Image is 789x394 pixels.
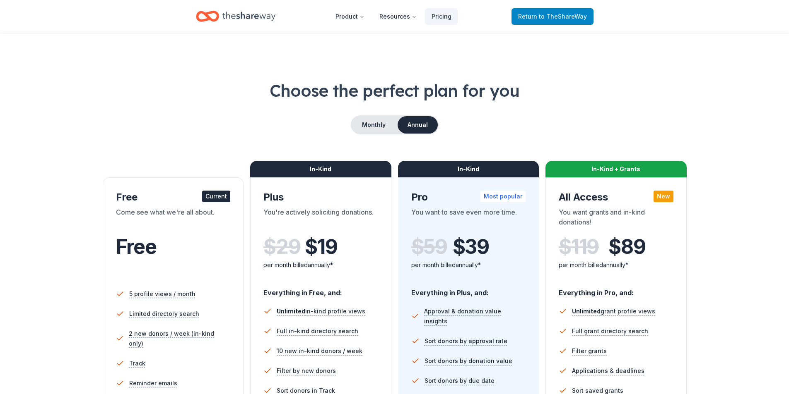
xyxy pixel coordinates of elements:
[572,308,601,315] span: Unlimited
[305,235,337,258] span: $ 19
[559,207,673,230] div: You want grants and in-kind donations!
[263,207,378,230] div: You're actively soliciting donations.
[539,13,587,20] span: to TheShareWay
[277,308,365,315] span: in-kind profile views
[202,191,230,202] div: Current
[398,116,438,134] button: Annual
[196,7,275,26] a: Home
[329,7,458,26] nav: Main
[129,289,195,299] span: 5 profile views / month
[411,281,526,298] div: Everything in Plus, and:
[129,378,177,388] span: Reminder emails
[116,207,231,230] div: Come see what we're all about.
[453,235,489,258] span: $ 39
[545,161,687,177] div: In-Kind + Grants
[329,8,371,25] button: Product
[411,191,526,204] div: Pro
[129,329,230,349] span: 2 new donors / week (in-kind only)
[572,346,607,356] span: Filter grants
[518,12,587,21] span: Return
[129,358,145,368] span: Track
[559,281,673,298] div: Everything in Pro, and:
[277,366,336,376] span: Filter by new donors
[411,260,526,270] div: per month billed annually*
[116,191,231,204] div: Free
[250,161,391,177] div: In-Kind
[512,8,594,25] a: Returnto TheShareWay
[411,207,526,230] div: You want to save even more time.
[263,260,378,270] div: per month billed annually*
[572,326,648,336] span: Full grant directory search
[480,191,526,202] div: Most popular
[572,366,644,376] span: Applications & deadlines
[559,191,673,204] div: All Access
[277,346,362,356] span: 10 new in-kind donors / week
[425,356,512,366] span: Sort donors by donation value
[654,191,673,202] div: New
[33,79,756,102] h1: Choose the perfect plan for you
[398,161,539,177] div: In-Kind
[373,8,423,25] button: Resources
[116,234,157,259] span: Free
[572,308,655,315] span: grant profile views
[277,308,305,315] span: Unlimited
[263,281,378,298] div: Everything in Free, and:
[559,260,673,270] div: per month billed annually*
[425,336,507,346] span: Sort donors by approval rate
[277,326,358,336] span: Full in-kind directory search
[129,309,199,319] span: Limited directory search
[352,116,396,134] button: Monthly
[425,8,458,25] a: Pricing
[425,376,495,386] span: Sort donors by due date
[263,191,378,204] div: Plus
[608,235,645,258] span: $ 89
[424,306,526,326] span: Approval & donation value insights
